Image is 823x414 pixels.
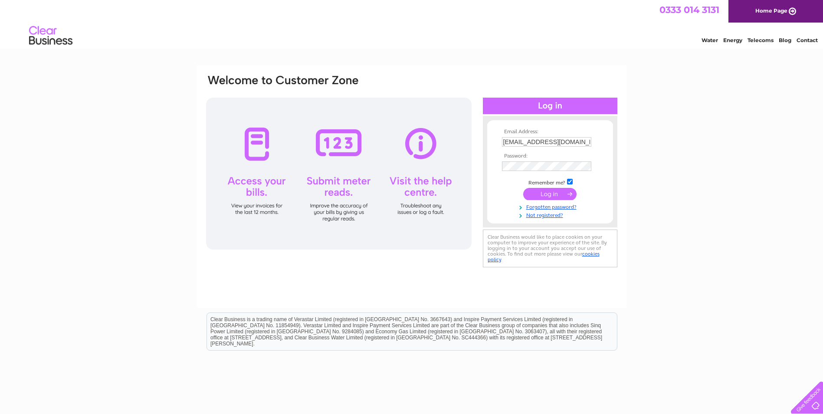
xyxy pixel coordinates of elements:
[500,177,600,186] td: Remember me?
[779,37,791,43] a: Blog
[500,153,600,159] th: Password:
[748,37,774,43] a: Telecoms
[500,129,600,135] th: Email Address:
[797,37,818,43] a: Contact
[488,251,600,263] a: cookies policy
[502,202,600,210] a: Forgotten password?
[723,37,742,43] a: Energy
[483,230,617,267] div: Clear Business would like to place cookies on your computer to improve your experience of the sit...
[523,188,577,200] input: Submit
[702,37,718,43] a: Water
[659,4,719,15] a: 0333 014 3131
[29,23,73,49] img: logo.png
[207,5,617,42] div: Clear Business is a trading name of Verastar Limited (registered in [GEOGRAPHIC_DATA] No. 3667643...
[502,210,600,219] a: Not registered?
